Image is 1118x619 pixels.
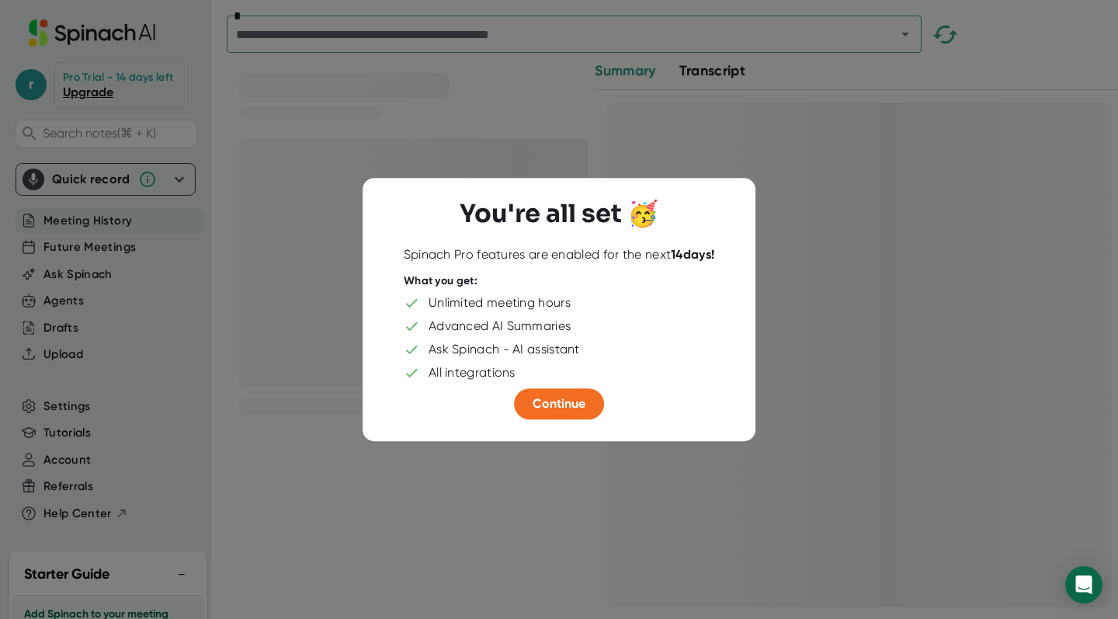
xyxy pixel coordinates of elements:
[429,365,516,381] div: All integrations
[404,247,715,263] div: Spinach Pro features are enabled for the next
[429,342,580,357] div: Ask Spinach - AI assistant
[1065,566,1102,603] div: Open Intercom Messenger
[671,247,714,262] b: 14 days!
[429,318,571,334] div: Advanced AI Summaries
[460,200,658,229] h3: You're all set 🥳
[514,388,604,419] button: Continue
[533,396,585,411] span: Continue
[404,274,477,288] div: What you get:
[429,295,571,311] div: Unlimited meeting hours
